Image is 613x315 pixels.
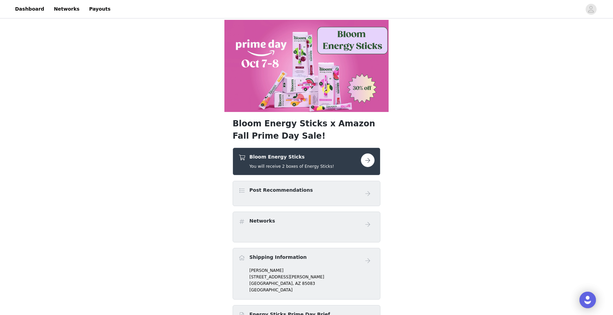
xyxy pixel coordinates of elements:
div: Post Recommendations [233,181,380,206]
h1: Bloom Energy Sticks x Amazon Fall Prime Day Sale! [233,117,380,142]
h4: Networks [249,217,275,225]
div: Bloom Energy Sticks [233,148,380,175]
div: Open Intercom Messenger [579,292,596,308]
h4: Post Recommendations [249,187,313,194]
h4: Bloom Energy Sticks [249,153,334,161]
a: Payouts [85,1,115,17]
p: [GEOGRAPHIC_DATA] [249,287,375,293]
div: Shipping Information [233,248,380,300]
div: avatar [588,4,594,15]
a: Dashboard [11,1,48,17]
h5: You will receive 2 boxes of Energy Sticks! [249,163,334,169]
span: [GEOGRAPHIC_DATA], [249,281,294,286]
div: Networks [233,212,380,242]
img: campaign image [224,20,389,112]
h4: Shipping Information [249,254,306,261]
p: [STREET_ADDRESS][PERSON_NAME] [249,274,375,280]
span: AZ [295,281,301,286]
a: Networks [50,1,83,17]
span: 85083 [302,281,315,286]
p: [PERSON_NAME] [249,267,375,274]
